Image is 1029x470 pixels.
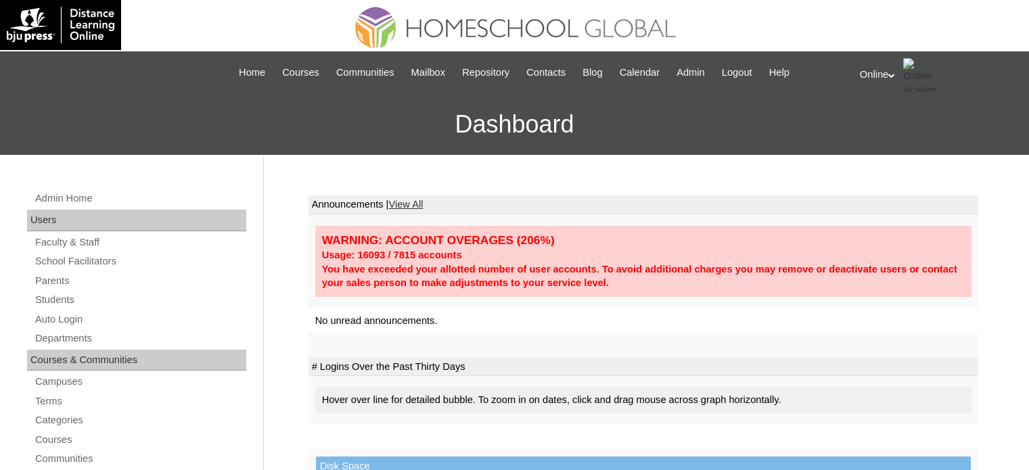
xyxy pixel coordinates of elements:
a: Faculty & Staff [34,234,246,251]
a: Campuses [34,373,246,390]
a: Categories [34,412,246,429]
a: View All [388,199,423,210]
a: School Facilitators [34,253,246,270]
span: Calendar [620,65,660,80]
img: Online Academy [903,58,937,92]
div: Courses & Communities [27,350,246,371]
span: Admin [677,65,705,80]
span: Mailbox [411,65,446,80]
a: Auto Login [34,311,246,328]
strong: Usage: 16093 / 7815 accounts [322,250,462,260]
div: Hover over line for detailed bubble. To zoom in on dates, click and drag mouse across graph horiz... [315,386,971,414]
span: Logout [722,65,752,80]
a: Blog [576,65,609,80]
a: Logout [715,65,759,80]
a: Admin Home [34,190,246,207]
td: No unread announcements. [308,308,978,333]
a: Communities [329,65,401,80]
span: Help [769,65,790,80]
div: Online [860,58,1015,92]
a: Home [232,65,272,80]
a: Parents [34,273,246,289]
span: Courses [282,65,319,80]
div: You have exceeded your allotted number of user accounts. To avoid additional charges you may remo... [322,262,965,290]
td: Announcements | [308,195,978,214]
span: Communities [336,65,394,80]
a: Departments [34,330,246,347]
span: Blog [582,65,602,80]
a: Courses [275,65,326,80]
a: Calendar [613,65,666,80]
a: Help [762,65,796,80]
span: Home [239,65,265,80]
a: Terms [34,393,246,410]
img: logo-white.png [7,7,114,43]
a: Courses [34,431,246,448]
a: Students [34,291,246,308]
td: # Logins Over the Past Thirty Days [308,358,978,377]
a: Mailbox [405,65,453,80]
span: Contacts [526,65,566,80]
a: Repository [455,65,516,80]
div: WARNING: ACCOUNT OVERAGES (206%) [322,233,965,248]
a: Contacts [520,65,572,80]
div: Users [27,210,246,231]
span: Repository [462,65,509,80]
a: Admin [670,65,712,80]
a: Communities [34,450,246,467]
h3: Dashboard [7,94,1022,155]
